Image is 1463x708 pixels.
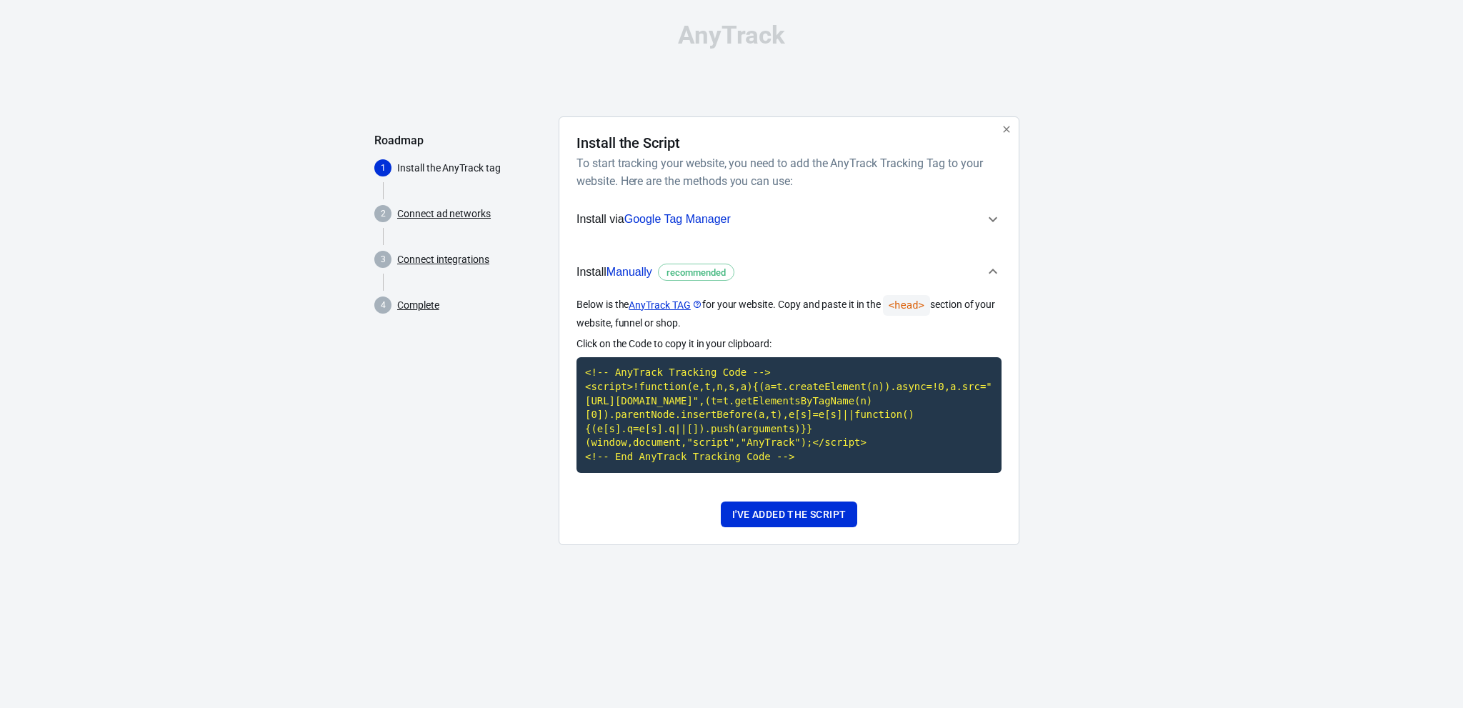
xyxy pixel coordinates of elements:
[397,206,491,221] a: Connect ad networks
[721,502,857,528] button: I've added the script
[576,201,1002,237] button: Install viaGoogle Tag Manager
[576,249,1002,296] button: InstallManuallyrecommended
[397,252,489,267] a: Connect integrations
[661,266,731,280] span: recommended
[381,300,386,310] text: 4
[576,154,996,190] h6: To start tracking your website, you need to add the AnyTrack Tracking Tag to your website. Here a...
[883,295,930,316] code: <head>
[374,134,547,148] h5: Roadmap
[381,209,386,219] text: 2
[576,263,734,281] span: Install
[374,23,1089,48] div: AnyTrack
[576,336,1002,351] p: Click on the Code to copy it in your clipboard:
[606,266,652,278] span: Manually
[629,298,701,313] a: AnyTrack TAG
[576,134,680,151] h4: Install the Script
[381,254,386,264] text: 3
[381,163,386,173] text: 1
[397,161,547,176] p: Install the AnyTrack tag
[624,213,731,225] span: Google Tag Manager
[576,295,1002,331] p: Below is the for your website. Copy and paste it in the section of your website, funnel or shop.
[576,210,731,229] span: Install via
[397,298,439,313] a: Complete
[576,357,1002,472] code: Click to copy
